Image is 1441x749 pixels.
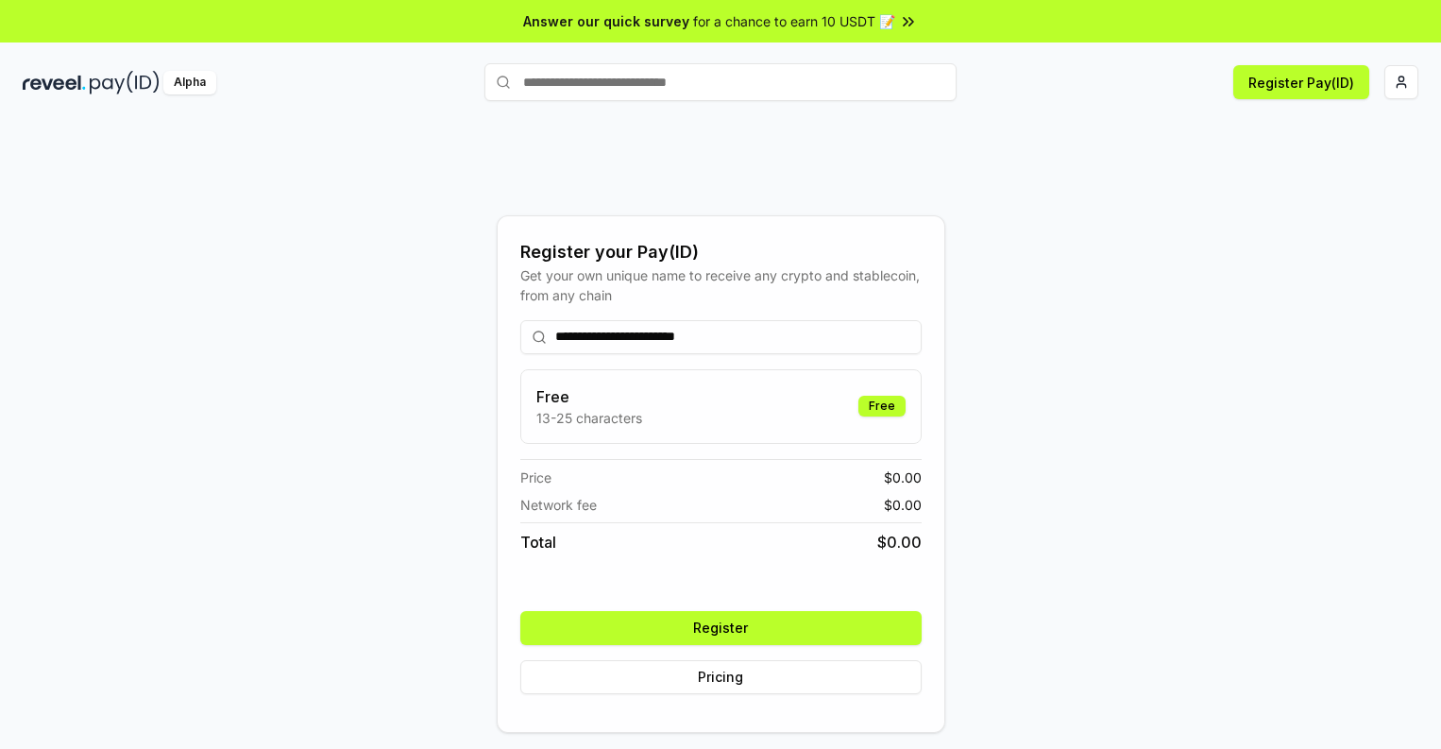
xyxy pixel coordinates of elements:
[23,71,86,94] img: reveel_dark
[520,265,922,305] div: Get your own unique name to receive any crypto and stablecoin, from any chain
[536,408,642,428] p: 13-25 characters
[884,468,922,487] span: $ 0.00
[163,71,216,94] div: Alpha
[520,239,922,265] div: Register your Pay(ID)
[1233,65,1369,99] button: Register Pay(ID)
[520,468,551,487] span: Price
[523,11,689,31] span: Answer our quick survey
[520,611,922,645] button: Register
[90,71,160,94] img: pay_id
[520,531,556,553] span: Total
[858,396,906,417] div: Free
[520,660,922,694] button: Pricing
[693,11,895,31] span: for a chance to earn 10 USDT 📝
[884,495,922,515] span: $ 0.00
[520,495,597,515] span: Network fee
[536,385,642,408] h3: Free
[877,531,922,553] span: $ 0.00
